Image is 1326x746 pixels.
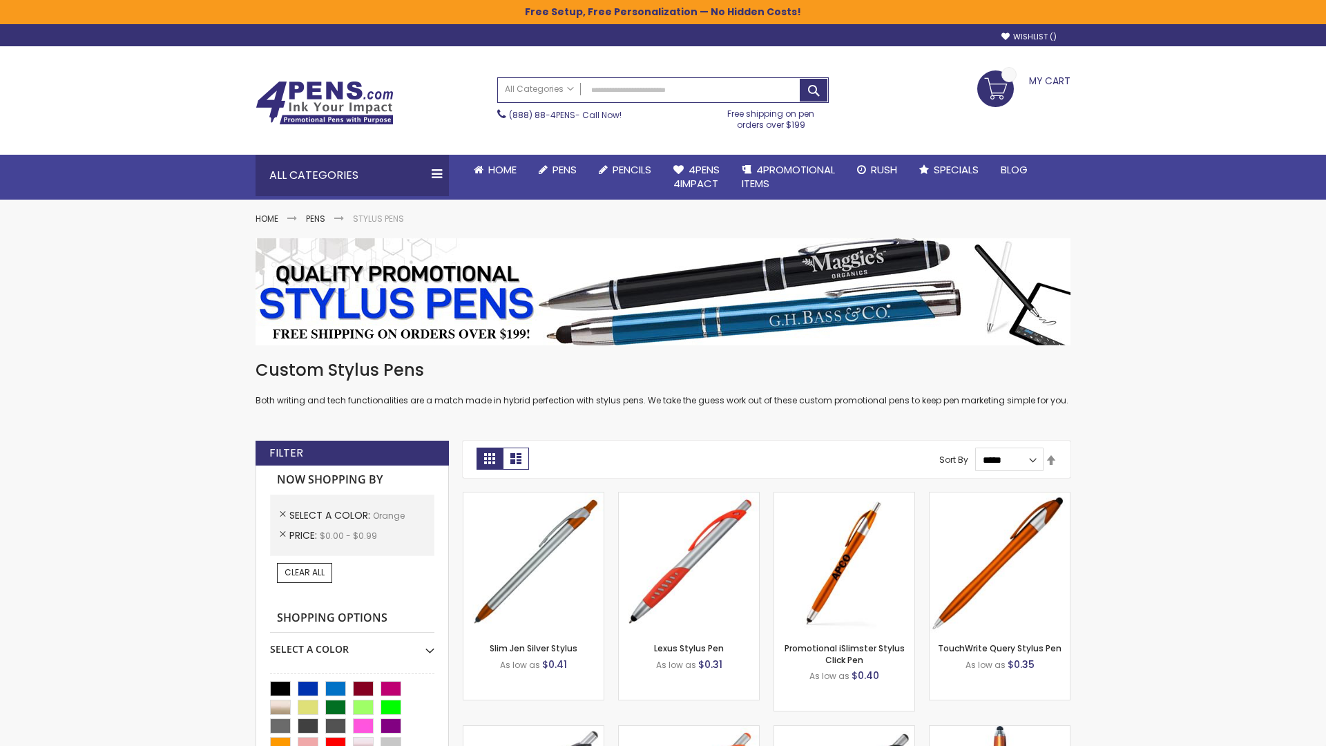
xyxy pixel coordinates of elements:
[320,530,377,542] span: $0.00 - $0.99
[930,725,1070,737] a: TouchWrite Command Stylus Pen-Orange
[256,81,394,125] img: 4Pens Custom Pens and Promotional Products
[256,359,1070,381] h1: Custom Stylus Pens
[774,492,914,633] img: Promotional iSlimster Stylus Click Pen-Orange
[373,510,405,522] span: Orange
[930,492,1070,504] a: TouchWrite Query Stylus Pen-Orange
[698,658,722,671] span: $0.31
[619,725,759,737] a: Boston Silver Stylus Pen-Orange
[990,155,1039,185] a: Blog
[613,162,651,177] span: Pencils
[353,213,404,224] strong: Stylus Pens
[256,359,1070,407] div: Both writing and tech functionalities are a match made in hybrid perfection with stylus pens. We ...
[713,103,829,131] div: Free shipping on pen orders over $199
[270,604,434,633] strong: Shopping Options
[742,162,835,191] span: 4PROMOTIONAL ITEMS
[289,528,320,542] span: Price
[509,109,622,121] span: - Call Now!
[463,492,604,504] a: Slim Jen Silver Stylus-Orange
[256,213,278,224] a: Home
[256,155,449,196] div: All Categories
[463,725,604,737] a: Boston Stylus Pen-Orange
[774,492,914,504] a: Promotional iSlimster Stylus Click Pen-Orange
[509,109,575,121] a: (888) 88-4PENS
[731,155,846,200] a: 4PROMOTIONALITEMS
[477,448,503,470] strong: Grid
[619,492,759,504] a: Lexus Stylus Pen-Orange
[588,155,662,185] a: Pencils
[939,454,968,466] label: Sort By
[542,658,567,671] span: $0.41
[908,155,990,185] a: Specials
[1001,162,1028,177] span: Blog
[934,162,979,177] span: Specials
[528,155,588,185] a: Pens
[619,492,759,633] img: Lexus Stylus Pen-Orange
[488,162,517,177] span: Home
[256,238,1070,345] img: Stylus Pens
[289,508,373,522] span: Select A Color
[654,642,724,654] a: Lexus Stylus Pen
[965,659,1006,671] span: As low as
[277,563,332,582] a: Clear All
[285,566,325,578] span: Clear All
[270,466,434,495] strong: Now Shopping by
[463,155,528,185] a: Home
[552,162,577,177] span: Pens
[852,669,879,682] span: $0.40
[673,162,720,191] span: 4Pens 4impact
[871,162,897,177] span: Rush
[785,642,905,665] a: Promotional iSlimster Stylus Click Pen
[1008,658,1035,671] span: $0.35
[1001,32,1057,42] a: Wishlist
[269,446,303,461] strong: Filter
[774,725,914,737] a: Lexus Metallic Stylus Pen-Orange
[656,659,696,671] span: As low as
[809,670,849,682] span: As low as
[662,155,731,200] a: 4Pens4impact
[500,659,540,671] span: As low as
[490,642,577,654] a: Slim Jen Silver Stylus
[846,155,908,185] a: Rush
[505,84,574,95] span: All Categories
[463,492,604,633] img: Slim Jen Silver Stylus-Orange
[306,213,325,224] a: Pens
[930,492,1070,633] img: TouchWrite Query Stylus Pen-Orange
[938,642,1061,654] a: TouchWrite Query Stylus Pen
[498,78,581,101] a: All Categories
[270,633,434,656] div: Select A Color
